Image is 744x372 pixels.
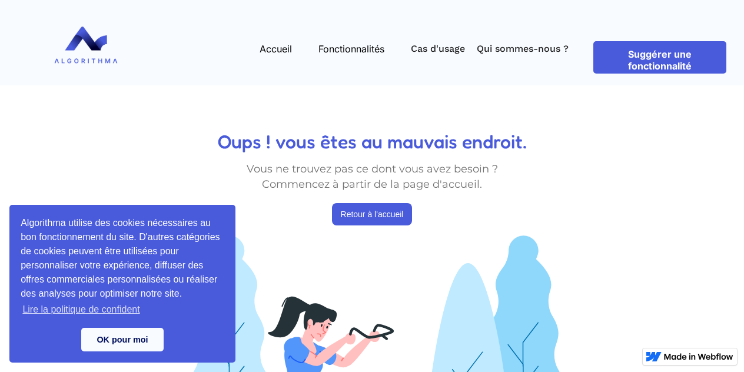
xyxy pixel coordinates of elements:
h2: Oups ! vous êtes au mauvais endroit. [218,131,527,152]
a: Fonctionnalités [313,31,390,67]
img: Made in Webflow [664,353,733,360]
a: Suggérer une fonctionnalité [593,41,726,74]
a: Accueil [254,31,298,67]
a: learn more about cookies [21,301,142,318]
a: Qui sommes-nous ? [471,31,574,67]
div: Vous ne trouvez pas ce dont vous avez besoin ? Commencez à partir de la page d'accueil. [225,161,519,192]
span: Algorithma utilise des cookies nécessaires au bon fonctionnement du site. D'autres catégories de ... [21,216,224,318]
div: cookieconsent [9,205,235,363]
a: Cas d'usage [405,31,471,67]
a: dismiss cookie message [81,328,164,351]
a: Retour à l'accueil [332,203,413,225]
